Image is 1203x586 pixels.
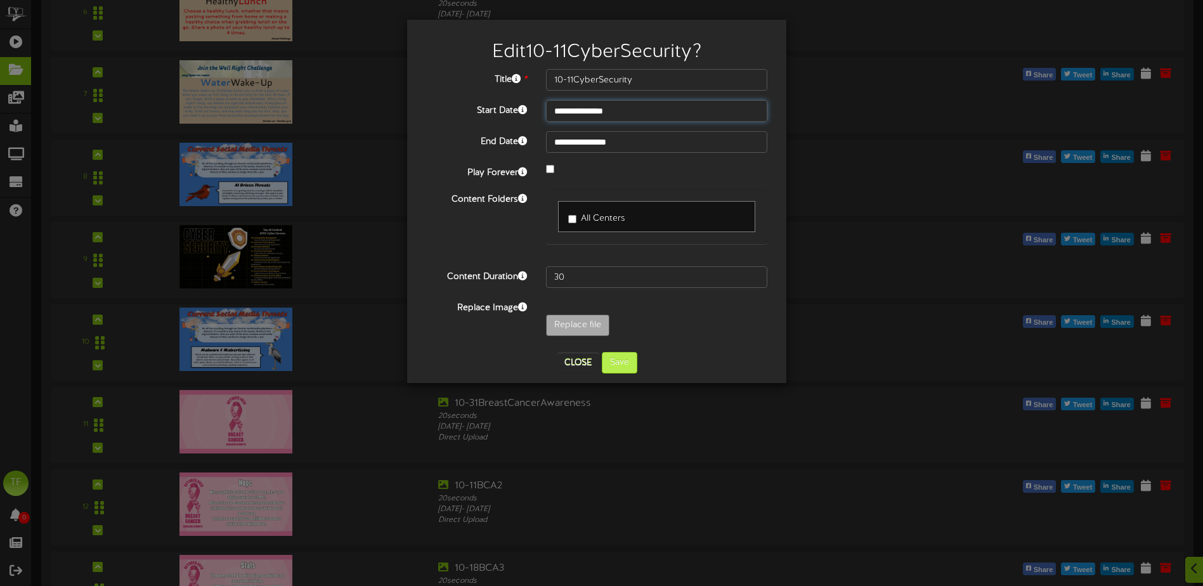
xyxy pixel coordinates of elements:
label: Start Date [417,100,536,117]
label: End Date [417,131,536,148]
label: Content Duration [417,266,536,283]
h2: Edit 10-11CyberSecurity ? [426,42,767,63]
span: All Centers [581,214,625,223]
label: Content Folders [417,189,536,206]
label: Play Forever [417,162,536,179]
button: Save [602,352,637,374]
input: All Centers [568,215,576,223]
label: Title [417,69,536,86]
label: Replace Image [417,297,536,315]
input: Title [546,69,767,91]
input: 15 [546,266,767,288]
button: Close [557,353,599,373]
